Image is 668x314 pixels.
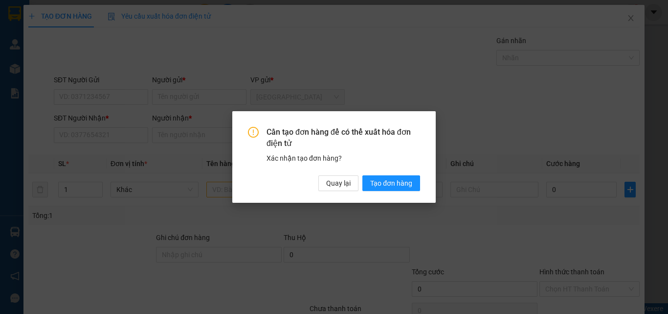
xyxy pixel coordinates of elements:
[267,153,420,164] div: Xác nhận tạo đơn hàng?
[248,127,259,138] span: exclamation-circle
[370,178,412,189] span: Tạo đơn hàng
[362,175,420,191] button: Tạo đơn hàng
[326,178,351,189] span: Quay lại
[267,127,420,149] span: Cần tạo đơn hàng để có thể xuất hóa đơn điện tử
[318,175,358,191] button: Quay lại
